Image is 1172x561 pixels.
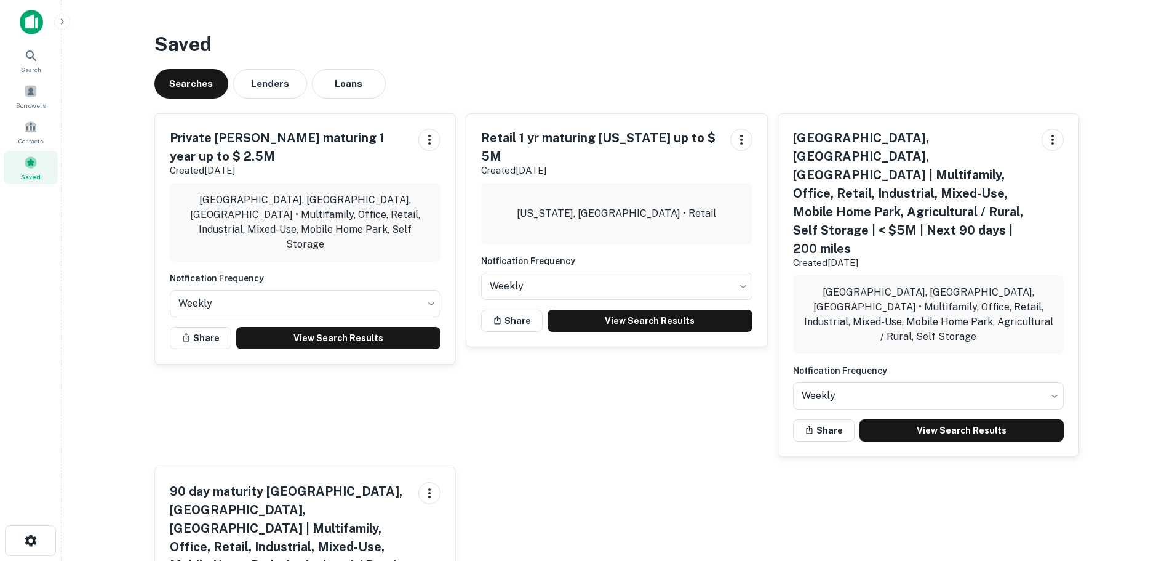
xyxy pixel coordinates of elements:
[170,286,441,321] div: Without label
[236,327,441,349] a: View Search Results
[16,100,46,110] span: Borrowers
[21,65,41,75] span: Search
[803,285,1054,344] p: [GEOGRAPHIC_DATA], [GEOGRAPHIC_DATA], [GEOGRAPHIC_DATA] • Multifamily, Office, Retail, Industrial...
[4,44,58,77] a: Search
[170,327,231,349] button: Share
[170,272,441,285] h6: Notfication Frequency
[154,30,1080,59] h3: Saved
[548,310,752,332] a: View Search Results
[170,163,409,178] p: Created [DATE]
[180,193,431,252] p: [GEOGRAPHIC_DATA], [GEOGRAPHIC_DATA], [GEOGRAPHIC_DATA] • Multifamily, Office, Retail, Industrial...
[4,79,58,113] a: Borrowers
[793,256,1032,270] p: Created [DATE]
[481,163,720,178] p: Created [DATE]
[859,419,1064,442] a: View Search Results
[312,69,386,99] button: Loans
[793,379,1064,413] div: Without label
[481,129,720,166] h5: Retail 1 yr maturing [US_STATE] up to $ 5M
[154,69,228,99] button: Searches
[1110,462,1172,522] iframe: Chat Widget
[481,310,543,332] button: Share
[18,136,43,146] span: Contacts
[793,364,1064,377] h6: Notfication Frequency
[21,172,41,182] span: Saved
[481,269,752,304] div: Without label
[793,419,855,442] button: Share
[793,129,1032,258] h5: [GEOGRAPHIC_DATA], [GEOGRAPHIC_DATA], [GEOGRAPHIC_DATA] | Multifamily, Office, Retail, Industrial...
[481,254,752,268] h6: Notfication Frequency
[20,10,43,34] img: capitalize-icon.png
[233,69,307,99] button: Lenders
[517,206,716,221] p: [US_STATE], [GEOGRAPHIC_DATA] • Retail
[4,115,58,148] a: Contacts
[4,151,58,184] a: Saved
[170,129,409,166] h5: Private [PERSON_NAME] maturing 1 year up to $ 2.5M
